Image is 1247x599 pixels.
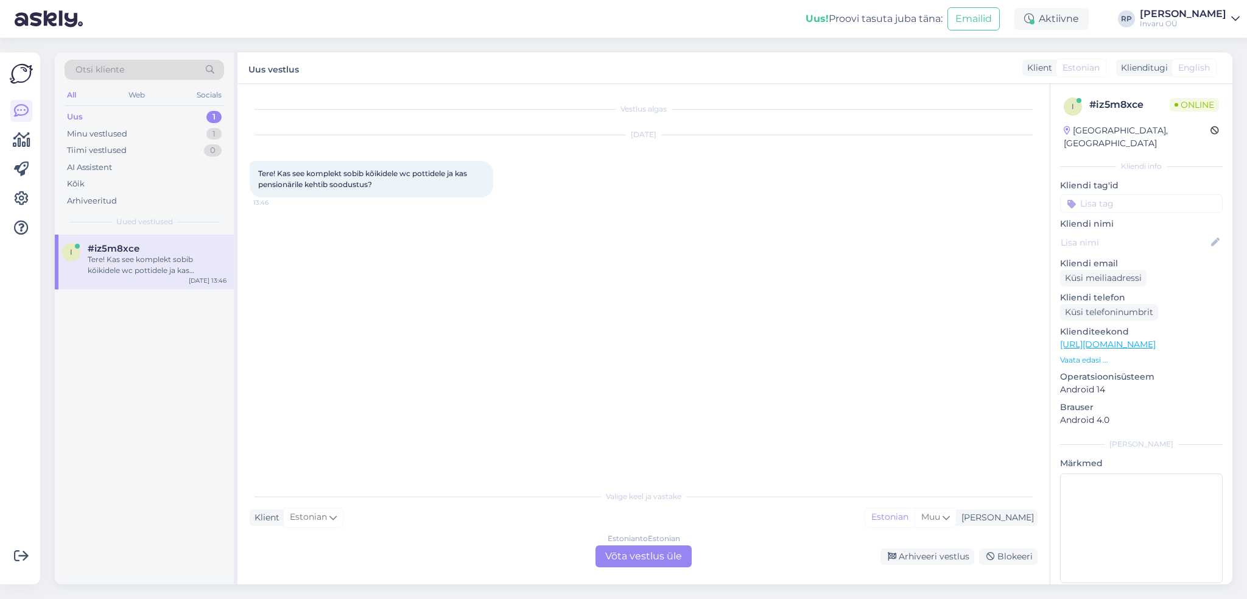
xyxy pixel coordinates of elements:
[921,511,940,522] span: Muu
[1116,62,1168,74] div: Klienditugi
[806,12,943,26] div: Proovi tasuta juba täna:
[1014,8,1089,30] div: Aktiivne
[1060,218,1223,230] p: Kliendi nimi
[1140,9,1240,29] a: [PERSON_NAME]Invaru OÜ
[1060,270,1147,286] div: Küsi meiliaadressi
[608,533,680,544] div: Estonian to Estonian
[67,195,117,207] div: Arhiveeritud
[67,111,83,123] div: Uus
[206,128,222,140] div: 1
[1060,370,1223,383] p: Operatsioonisüsteem
[76,63,124,76] span: Otsi kliente
[10,62,33,85] img: Askly Logo
[248,60,299,76] label: Uus vestlus
[1089,97,1170,112] div: # iz5m8xce
[1060,457,1223,470] p: Märkmed
[1060,439,1223,450] div: [PERSON_NAME]
[88,254,227,276] div: Tere! Kas see komplekt sobib kõikidele wc pottidele ja kas pensionärile kehtib soodustus?
[194,87,224,103] div: Socials
[126,87,147,103] div: Web
[1060,383,1223,396] p: Android 14
[1072,102,1074,111] span: i
[67,161,112,174] div: AI Assistent
[947,7,1000,30] button: Emailid
[1170,98,1219,112] span: Online
[957,511,1034,524] div: [PERSON_NAME]
[595,545,692,567] div: Võta vestlus üle
[1064,124,1210,150] div: [GEOGRAPHIC_DATA], [GEOGRAPHIC_DATA]
[806,13,829,24] b: Uus!
[1178,62,1210,74] span: English
[1060,194,1223,213] input: Lisa tag
[979,548,1038,565] div: Blokeeri
[250,511,279,524] div: Klient
[67,178,85,190] div: Kõik
[865,508,915,526] div: Estonian
[206,111,222,123] div: 1
[253,198,299,207] span: 13:46
[1060,257,1223,270] p: Kliendi email
[1060,401,1223,414] p: Brauser
[1118,10,1135,27] div: RP
[1060,161,1223,172] div: Kliendi info
[258,169,469,189] span: Tere! Kas see komplekt sobib kõikidele wc pottidele ja kas pensionärile kehtib soodustus?
[65,87,79,103] div: All
[1060,291,1223,304] p: Kliendi telefon
[250,129,1038,140] div: [DATE]
[1060,339,1156,350] a: [URL][DOMAIN_NAME]
[290,511,327,524] span: Estonian
[67,128,127,140] div: Minu vestlused
[880,548,974,565] div: Arhiveeri vestlus
[88,243,139,254] span: #iz5m8xce
[1140,9,1226,19] div: [PERSON_NAME]
[116,216,173,227] span: Uued vestlused
[1061,236,1209,249] input: Lisa nimi
[1022,62,1052,74] div: Klient
[1060,414,1223,427] p: Android 4.0
[67,144,127,157] div: Tiimi vestlused
[70,247,72,257] span: i
[204,144,222,157] div: 0
[189,276,227,285] div: [DATE] 13:46
[1060,179,1223,192] p: Kliendi tag'id
[1060,304,1158,321] div: Küsi telefoninumbrit
[1060,325,1223,338] p: Klienditeekond
[1140,19,1226,29] div: Invaru OÜ
[1063,62,1100,74] span: Estonian
[250,104,1038,115] div: Vestlus algas
[1060,355,1223,366] p: Vaata edasi ...
[250,491,1038,502] div: Valige keel ja vastake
